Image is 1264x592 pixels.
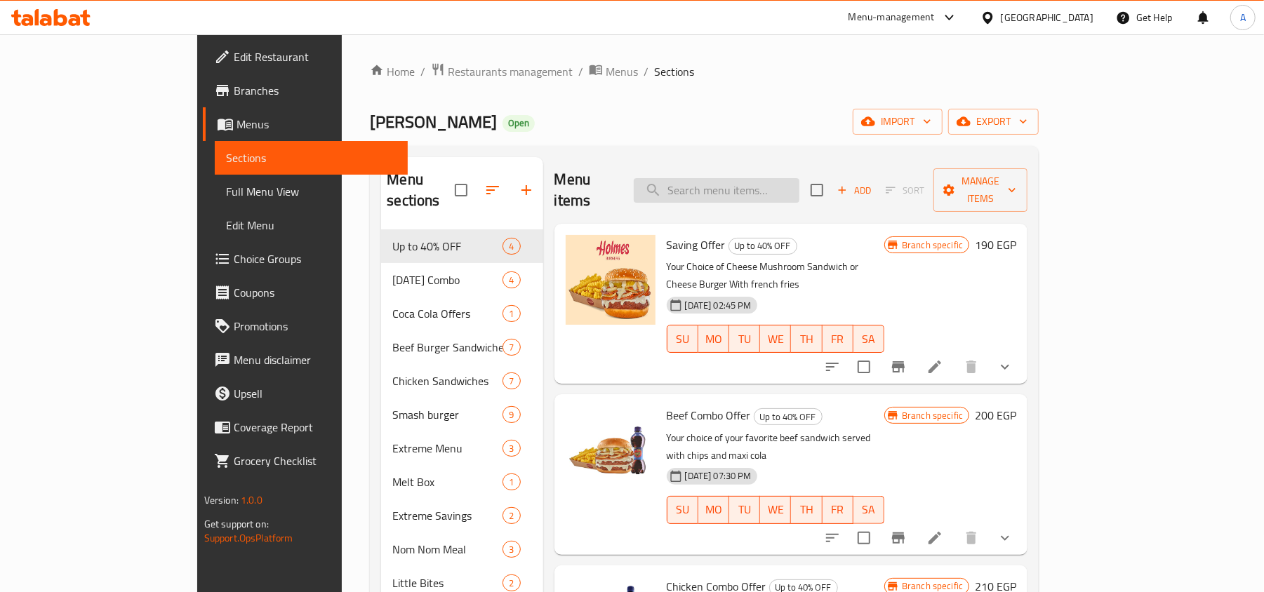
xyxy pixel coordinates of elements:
div: Ramadan Combo [392,271,503,288]
span: 9 [503,408,519,422]
div: items [503,406,520,423]
h6: 200 EGP [975,405,1016,425]
span: Nom Nom Meal [392,541,503,558]
button: WE [760,496,791,524]
a: Branches [203,74,408,107]
span: [DATE] 02:45 PM [679,299,757,312]
a: Edit menu item [926,530,943,546]
a: Edit menu item [926,358,943,375]
a: Menu disclaimer [203,343,408,377]
a: Edit Menu [215,208,408,242]
div: Menu-management [849,9,935,26]
span: TH [797,329,816,349]
div: items [503,440,520,457]
span: Extreme Savings [392,507,503,524]
span: Sort sections [476,173,510,207]
li: / [578,63,583,80]
span: 4 [503,240,519,253]
p: Your choice of your favorite beef sandwich served with chips and maxi cola [667,429,884,464]
a: Coverage Report [203,410,408,444]
div: items [503,372,520,389]
button: SA [853,325,884,353]
button: TU [729,325,760,353]
span: Select section first [877,180,933,201]
div: [DATE] Combo4 [381,263,543,297]
span: Select section [802,175,832,205]
span: TU [735,329,754,349]
a: Upsell [203,377,408,410]
div: Open [503,115,535,132]
h2: Menu sections [387,169,454,211]
button: sort-choices [816,350,849,384]
span: Edit Menu [226,217,397,234]
span: 7 [503,375,519,388]
button: Branch-specific-item [882,350,915,384]
button: delete [954,521,988,555]
div: Extreme Menu [392,440,503,457]
div: Chicken Sandwiches [392,372,503,389]
button: import [853,109,943,135]
span: Beef Combo Offer [667,405,751,426]
span: Coupons [234,284,397,301]
span: SU [673,499,693,520]
svg: Show Choices [997,358,1013,375]
button: export [948,109,1039,135]
div: items [503,574,520,591]
img: Beef Combo Offer [566,405,656,495]
div: Coca Cola Offers1 [381,297,543,330]
button: MO [698,325,729,353]
span: Beef Burger Sandwiches [392,339,503,356]
span: MO [704,329,724,349]
button: TH [791,325,822,353]
a: Support.OpsPlatform [204,529,293,547]
span: A [1240,10,1246,25]
li: / [644,63,648,80]
button: TU [729,496,760,524]
span: FR [828,329,848,349]
span: Menus [606,63,638,80]
span: Edit Restaurant [234,48,397,65]
button: TH [791,496,822,524]
span: Branch specific [896,238,969,252]
button: FR [823,496,853,524]
div: Beef Burger Sandwiches7 [381,330,543,364]
span: 1 [503,476,519,489]
span: 2 [503,577,519,590]
span: TH [797,499,816,520]
h6: 190 EGP [975,235,1016,255]
div: items [503,305,520,322]
span: SA [859,499,879,520]
span: export [959,113,1027,130]
span: Sections [226,149,397,166]
a: Sections [215,141,408,175]
span: Sections [654,63,694,80]
button: sort-choices [816,521,849,555]
button: delete [954,350,988,384]
h2: Menu items [554,169,618,211]
span: MO [704,499,724,520]
button: FR [823,325,853,353]
button: SU [667,325,698,353]
button: show more [988,521,1022,555]
span: Melt Box [392,473,503,490]
span: SU [673,329,693,349]
span: Up to 40% OFF [754,409,822,425]
div: items [503,507,520,524]
button: SA [853,496,884,524]
span: 4 [503,274,519,287]
span: Open [503,117,535,129]
span: [DATE] Combo [392,271,503,288]
span: Branches [234,82,397,99]
button: SU [667,496,698,524]
div: items [503,541,520,558]
a: Menus [589,62,638,81]
div: Nom Nom Meal3 [381,532,543,566]
div: Extreme Savings2 [381,499,543,532]
span: Select to update [849,352,879,382]
span: Promotions [234,318,397,335]
button: WE [760,325,791,353]
nav: breadcrumb [370,62,1039,81]
img: Saving Offer [566,235,656,325]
